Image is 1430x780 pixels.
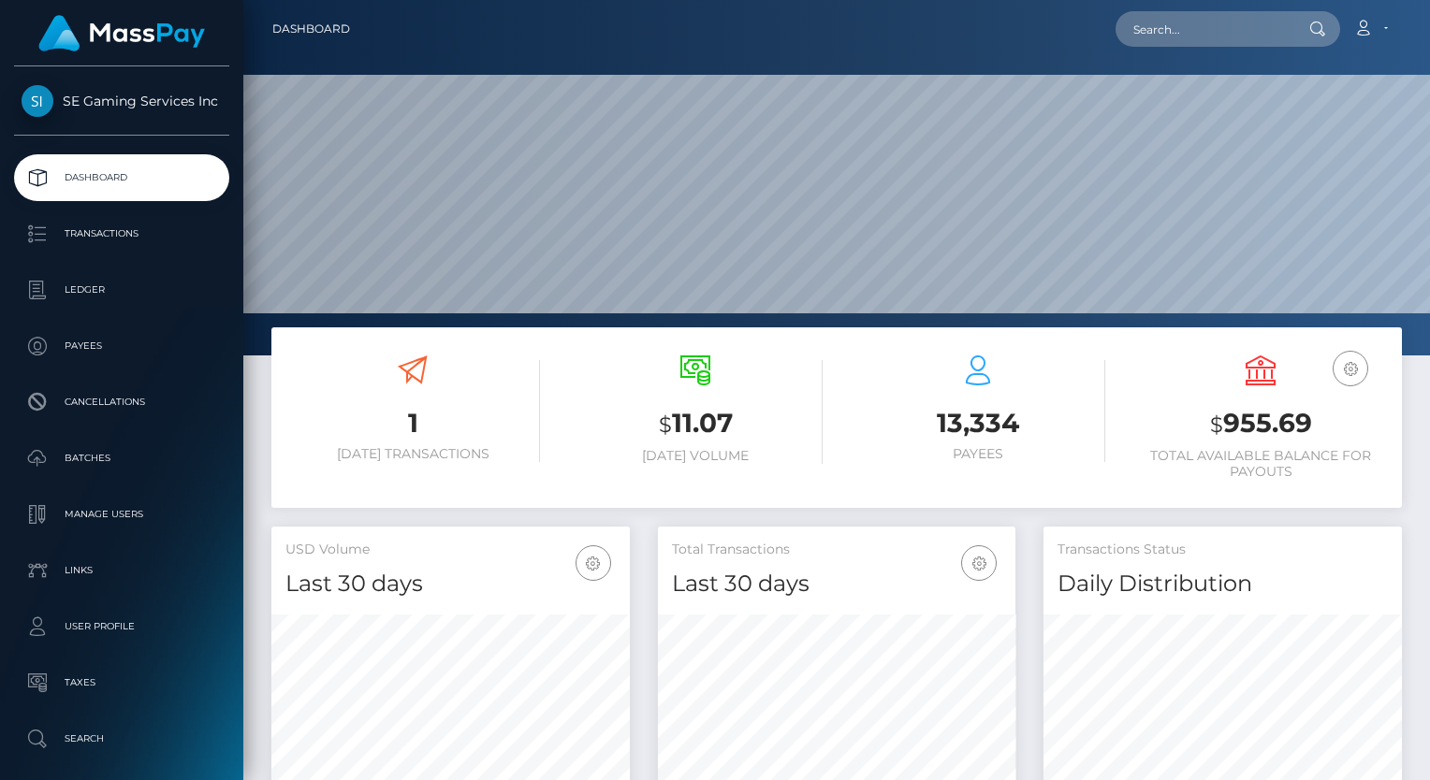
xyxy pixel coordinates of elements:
[14,323,229,369] a: Payees
[568,405,823,443] h3: 11.07
[1058,568,1388,600] h4: Daily Distribution
[22,669,222,697] p: Taxes
[22,725,222,753] p: Search
[14,379,229,426] a: Cancellations
[285,568,616,600] h4: Last 30 days
[285,446,540,462] h6: [DATE] Transactions
[672,541,1002,559] h5: Total Transactions
[38,15,205,51] img: MassPay Logo
[14,93,229,109] span: SE Gaming Services Inc
[851,405,1105,441] h3: 13,334
[1133,405,1388,443] h3: 955.69
[14,715,229,762] a: Search
[14,659,229,706] a: Taxes
[272,9,350,49] a: Dashboard
[672,568,1002,600] h4: Last 30 days
[1133,448,1388,480] h6: Total Available Balance for Payouts
[14,154,229,201] a: Dashboard
[14,603,229,650] a: User Profile
[285,541,616,559] h5: USD Volume
[14,267,229,313] a: Ledger
[22,388,222,416] p: Cancellations
[14,547,229,594] a: Links
[568,448,823,464] h6: [DATE] Volume
[14,210,229,257] a: Transactions
[22,85,53,117] img: SE Gaming Services Inc
[659,412,672,438] small: $
[22,276,222,304] p: Ledger
[22,613,222,641] p: User Profile
[1116,11,1291,47] input: Search...
[22,500,222,528] p: Manage Users
[14,435,229,482] a: Batches
[22,220,222,248] p: Transactions
[22,556,222,585] p: Links
[1210,412,1223,438] small: $
[22,164,222,192] p: Dashboard
[851,446,1105,462] h6: Payees
[22,444,222,472] p: Batches
[14,491,229,538] a: Manage Users
[22,332,222,360] p: Payees
[1058,541,1388,559] h5: Transactions Status
[285,405,540,441] h3: 1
